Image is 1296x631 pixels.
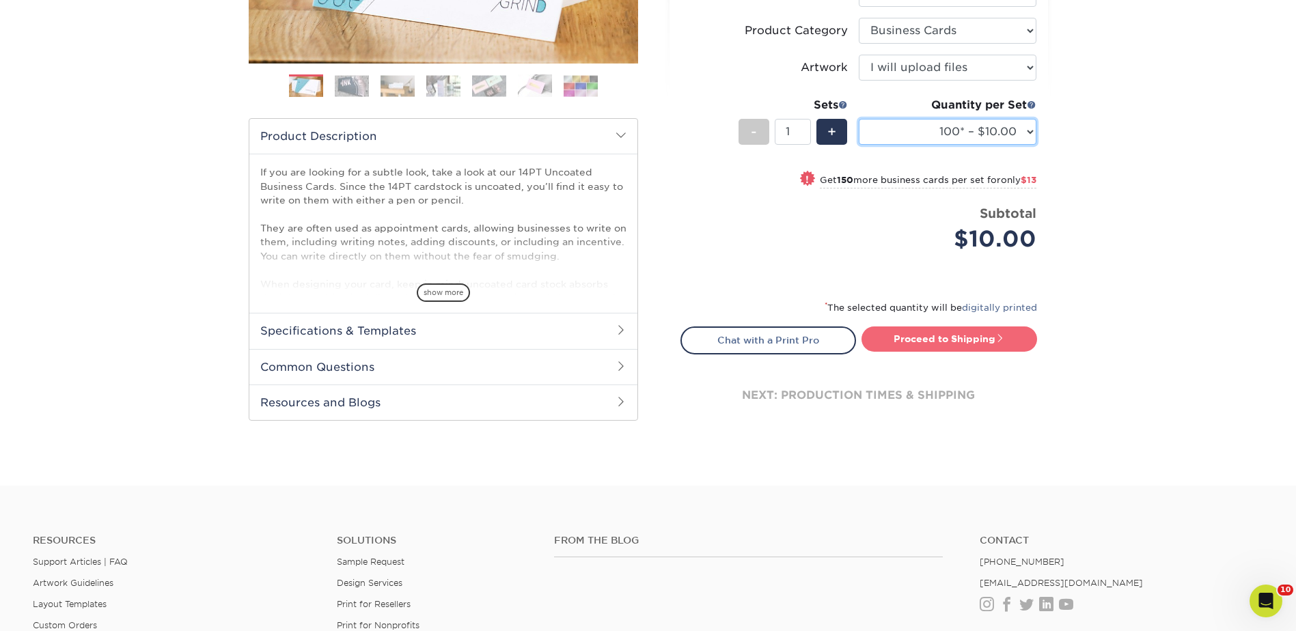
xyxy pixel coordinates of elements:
[1278,585,1293,595] span: 10
[751,122,757,142] span: -
[337,599,411,609] a: Print for Resellers
[337,620,419,630] a: Print for Nonprofits
[554,535,943,546] h4: From the Blog
[1021,175,1036,185] span: $13
[564,75,598,96] img: Business Cards 07
[249,119,637,154] h2: Product Description
[962,303,1037,313] a: digitally printed
[337,535,534,546] h4: Solutions
[381,75,415,96] img: Business Cards 03
[861,326,1037,351] a: Proceed to Shipping
[859,97,1036,113] div: Quantity per Set
[33,578,113,588] a: Artwork Guidelines
[980,535,1263,546] a: Contact
[337,578,402,588] a: Design Services
[739,97,848,113] div: Sets
[1001,175,1036,185] span: only
[260,165,626,402] p: If you are looking for a subtle look, take a look at our 14PT Uncoated Business Cards. Since the ...
[518,74,552,98] img: Business Cards 06
[337,557,404,567] a: Sample Request
[869,223,1036,255] div: $10.00
[249,384,637,420] h2: Resources and Blogs
[837,175,853,185] strong: 150
[980,557,1064,567] a: [PHONE_NUMBER]
[801,59,848,76] div: Artwork
[680,354,1037,436] div: next: production times & shipping
[249,313,637,348] h2: Specifications & Templates
[745,23,848,39] div: Product Category
[335,75,369,96] img: Business Cards 02
[426,75,460,96] img: Business Cards 04
[417,283,470,302] span: show more
[980,578,1143,588] a: [EMAIL_ADDRESS][DOMAIN_NAME]
[249,349,637,384] h2: Common Questions
[289,70,323,104] img: Business Cards 01
[33,535,316,546] h4: Resources
[980,206,1036,221] strong: Subtotal
[472,75,506,96] img: Business Cards 05
[820,175,1036,188] small: Get more business cards per set for
[805,172,809,186] span: !
[33,557,128,567] a: Support Articles | FAQ
[1250,585,1282,617] iframe: Intercom live chat
[680,326,856,354] a: Chat with a Print Pro
[825,303,1037,313] small: The selected quantity will be
[827,122,836,142] span: +
[3,589,116,626] iframe: Google Customer Reviews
